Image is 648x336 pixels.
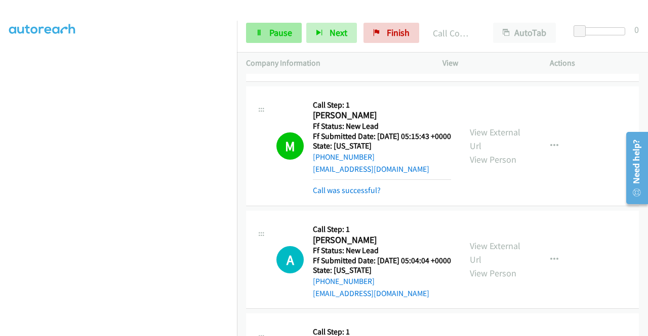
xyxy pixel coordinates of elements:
[313,276,375,286] a: [PHONE_NUMBER]
[313,265,451,275] h5: State: [US_STATE]
[313,164,429,174] a: [EMAIL_ADDRESS][DOMAIN_NAME]
[246,23,302,43] a: Pause
[433,26,475,40] p: Call Completed
[619,128,648,208] iframe: Resource Center
[276,246,304,273] div: The call is yet to be attempted
[313,185,381,195] a: Call was successful?
[387,27,410,38] span: Finish
[470,240,520,265] a: View External Url
[313,100,451,110] h5: Call Step: 1
[313,141,451,151] h5: State: [US_STATE]
[470,154,516,165] a: View Person
[313,289,429,298] a: [EMAIL_ADDRESS][DOMAIN_NAME]
[276,132,304,160] h1: M
[442,57,532,69] p: View
[313,110,451,121] h2: [PERSON_NAME]
[634,23,639,36] div: 0
[306,23,357,43] button: Next
[330,27,347,38] span: Next
[550,57,639,69] p: Actions
[276,246,304,273] h1: A
[246,57,424,69] p: Company Information
[493,23,556,43] button: AutoTab
[313,121,451,131] h5: Ff Status: New Lead
[313,224,451,234] h5: Call Step: 1
[313,256,451,266] h5: Ff Submitted Date: [DATE] 05:04:04 +0000
[470,267,516,279] a: View Person
[313,246,451,256] h5: Ff Status: New Lead
[269,27,292,38] span: Pause
[470,126,520,152] a: View External Url
[579,27,625,35] div: Delay between calls (in seconds)
[363,23,419,43] a: Finish
[313,234,451,246] h2: [PERSON_NAME]
[313,152,375,162] a: [PHONE_NUMBER]
[313,131,451,141] h5: Ff Submitted Date: [DATE] 05:15:43 +0000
